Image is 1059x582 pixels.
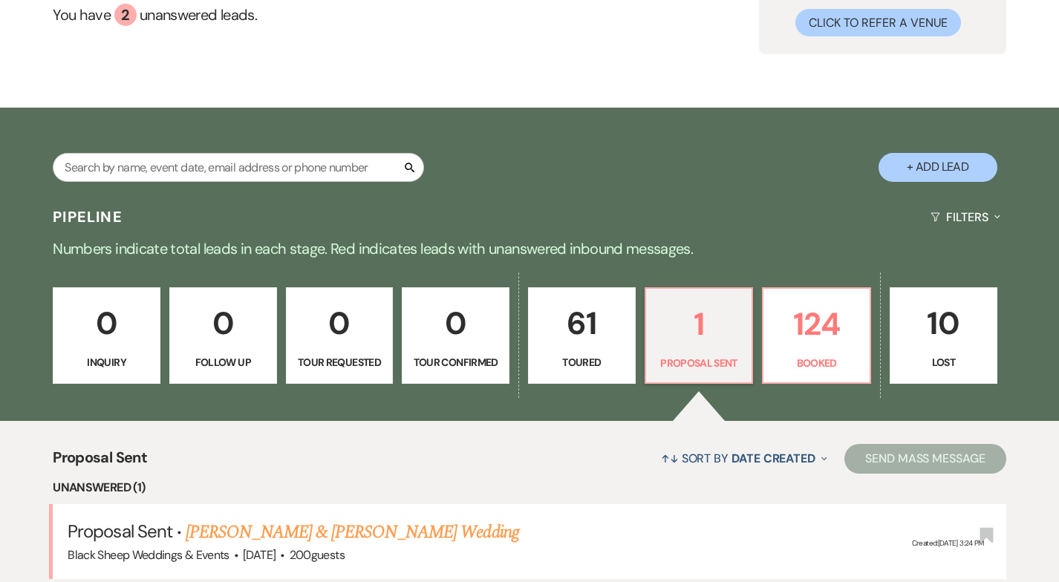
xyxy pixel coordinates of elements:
[68,547,229,563] span: Black Sheep Weddings & Events
[731,451,815,466] span: Date Created
[290,547,345,563] span: 200 guests
[114,4,137,26] div: 2
[53,153,424,182] input: Search by name, event date, email address or phone number
[402,287,509,384] a: 0Tour Confirmed
[772,299,861,349] p: 124
[62,354,151,370] p: Inquiry
[528,287,636,384] a: 61Toured
[772,355,861,371] p: Booked
[286,287,394,384] a: 0Tour Requested
[762,287,871,384] a: 124Booked
[899,354,988,370] p: Lost
[411,354,500,370] p: Tour Confirmed
[53,206,123,227] h3: Pipeline
[243,547,276,563] span: [DATE]
[890,287,997,384] a: 10Lost
[655,299,743,349] p: 1
[68,520,172,543] span: Proposal Sent
[53,446,147,478] span: Proposal Sent
[925,197,1006,237] button: Filters
[169,287,277,384] a: 0Follow Up
[538,298,626,348] p: 61
[844,444,1006,474] button: Send Mass Message
[296,354,384,370] p: Tour Requested
[179,354,267,370] p: Follow Up
[538,354,626,370] p: Toured
[53,478,1006,497] li: Unanswered (1)
[186,519,518,546] a: [PERSON_NAME] & [PERSON_NAME] Wedding
[53,287,160,384] a: 0Inquiry
[661,451,679,466] span: ↑↓
[899,298,988,348] p: 10
[645,287,754,384] a: 1Proposal Sent
[655,439,833,478] button: Sort By Date Created
[795,9,961,36] button: Click to Refer a Venue
[879,153,997,182] button: + Add Lead
[53,4,593,26] a: You have 2 unanswered leads.
[411,298,500,348] p: 0
[296,298,384,348] p: 0
[62,298,151,348] p: 0
[655,355,743,371] p: Proposal Sent
[179,298,267,348] p: 0
[912,538,984,548] span: Created: [DATE] 3:24 PM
